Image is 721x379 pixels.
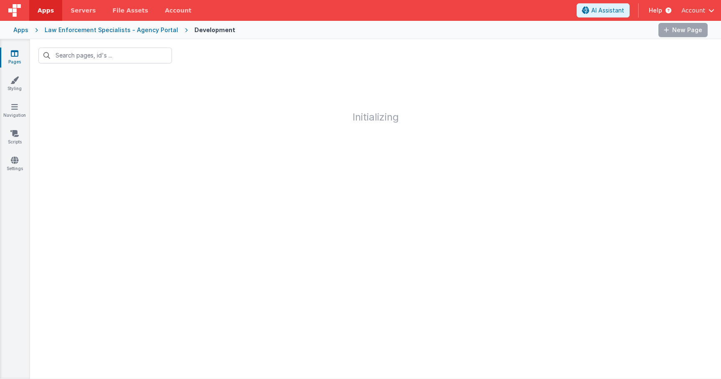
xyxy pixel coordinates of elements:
input: Search pages, id's ... [38,48,172,63]
span: AI Assistant [591,6,624,15]
button: New Page [658,23,708,37]
h1: Initializing [30,72,721,123]
span: Apps [38,6,54,15]
button: AI Assistant [577,3,630,18]
span: Servers [71,6,96,15]
div: Law Enforcement Specialists - Agency Portal [45,26,178,34]
div: Apps [13,26,28,34]
span: Help [649,6,662,15]
span: File Assets [113,6,149,15]
div: Development [194,26,235,34]
span: Account [681,6,705,15]
button: Account [681,6,714,15]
